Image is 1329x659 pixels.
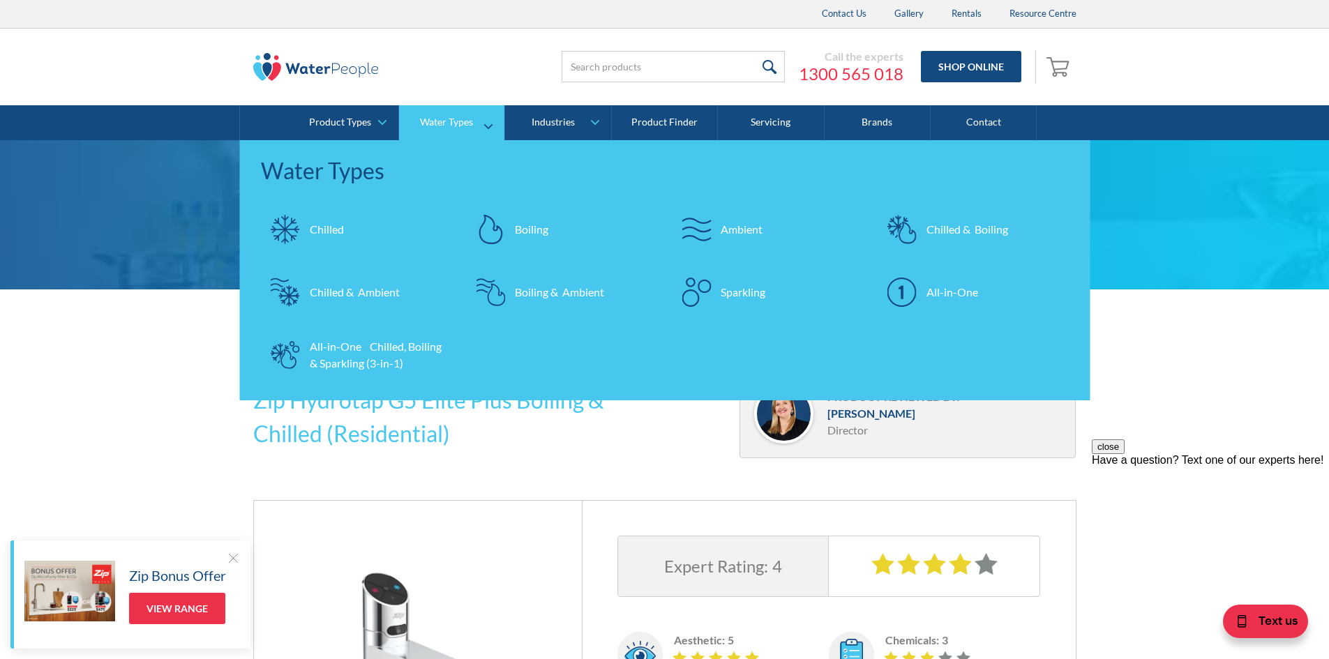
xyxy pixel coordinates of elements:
[515,221,548,238] div: Boiling
[878,268,1069,317] a: All-in-One
[1217,589,1329,659] iframe: podium webchat widget bubble
[799,63,903,84] a: 1300 565 018
[827,405,1061,422] div: [PERSON_NAME]
[1043,50,1076,84] a: Open empty cart
[310,338,446,372] div: All-in-One Chilled, Boiling & Sparkling (3-in-1)
[515,284,604,301] div: Boiling & Ambient
[261,268,453,317] a: Chilled & Ambient
[674,633,725,646] h5: Aesthetic:
[310,221,344,238] div: Chilled
[261,205,453,254] a: Chilled
[718,105,824,140] a: Servicing
[1046,55,1073,77] img: shopping cart
[261,154,1069,188] div: Water Types
[129,593,225,624] a: View Range
[827,422,1061,439] div: Director
[253,53,379,81] img: The Water People
[466,205,658,254] a: Boiling
[612,105,718,140] a: Product Finder
[926,221,1008,238] div: Chilled & Boiling
[129,565,226,586] h5: Zip Bonus Offer
[721,284,765,301] div: Sparkling
[261,331,453,379] a: All-in-One Chilled, Boiling & Sparkling (3-in-1)
[885,633,939,646] h5: Chemicals:
[310,284,400,301] div: Chilled & Ambient
[1092,439,1329,607] iframe: podium webchat widget prompt
[878,205,1069,254] a: Chilled & Boiling
[562,51,785,82] input: Search products
[293,105,398,140] a: Product Types
[309,116,371,128] div: Product Types
[24,561,115,621] img: Zip Bonus Offer
[420,116,473,128] div: Water Types
[505,105,610,140] a: Industries
[532,116,575,128] div: Industries
[672,268,864,317] a: Sparkling
[799,50,903,63] div: Call the experts
[240,140,1090,400] nav: Water Types
[942,633,948,646] h5: 3
[728,633,734,646] h5: 5
[664,556,768,576] h3: Expert Rating:
[672,205,864,254] a: Ambient
[466,268,658,317] a: Boiling & Ambient
[921,51,1021,82] a: Shop Online
[931,105,1037,140] a: Contact
[399,105,504,140] a: Water Types
[825,105,931,140] a: Brands
[253,384,659,450] h2: Zip Hydrotap G5 Elite Plus Boiling & Chilled (Residential)
[772,556,782,576] h3: 4
[926,284,978,301] div: All-in-One
[721,221,763,238] div: Ambient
